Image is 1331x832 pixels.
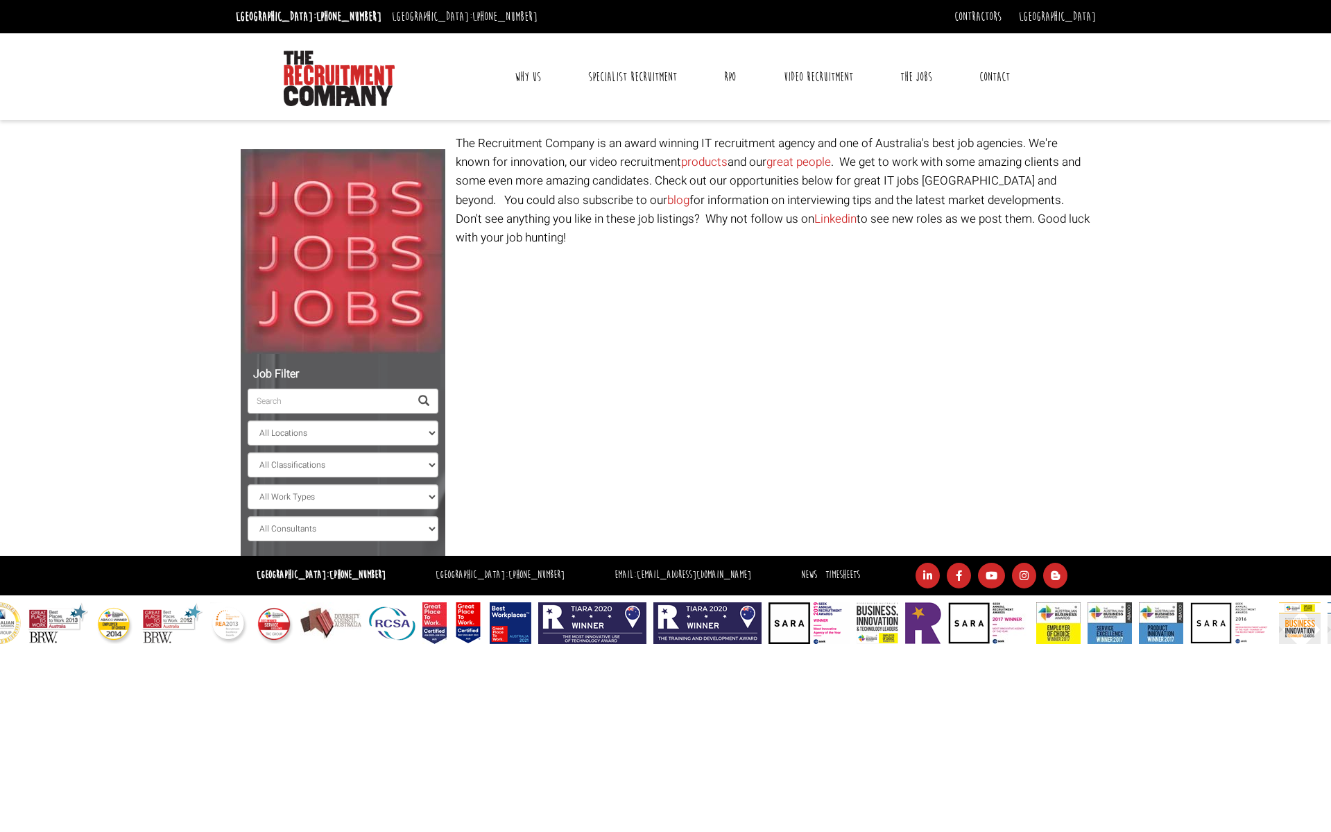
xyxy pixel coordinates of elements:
[954,9,1002,24] a: Contractors
[681,153,728,171] a: products
[257,568,386,581] strong: [GEOGRAPHIC_DATA]:
[1019,9,1096,24] a: [GEOGRAPHIC_DATA]
[241,149,445,354] img: Jobs, Jobs, Jobs
[667,192,689,209] a: blog
[388,6,541,28] li: [GEOGRAPHIC_DATA]:
[284,51,395,106] img: The Recruitment Company
[508,568,565,581] a: [PHONE_NUMBER]
[637,568,751,581] a: [EMAIL_ADDRESS][DOMAIN_NAME]
[316,9,381,24] a: [PHONE_NUMBER]
[456,134,1090,247] p: The Recruitment Company is an award winning IT recruitment agency and one of Australia's best job...
[714,60,746,94] a: RPO
[890,60,943,94] a: The Jobs
[814,210,857,228] a: Linkedin
[611,566,755,586] li: Email:
[432,566,568,586] li: [GEOGRAPHIC_DATA]:
[766,153,831,171] a: great people
[825,568,860,581] a: Timesheets
[248,368,438,381] h5: Job Filter
[232,6,385,28] li: [GEOGRAPHIC_DATA]:
[578,60,687,94] a: Specialist Recruitment
[504,60,551,94] a: Why Us
[248,389,410,414] input: Search
[969,60,1020,94] a: Contact
[472,9,538,24] a: [PHONE_NUMBER]
[329,568,386,581] a: [PHONE_NUMBER]
[801,568,817,581] a: News
[773,60,864,94] a: Video Recruitment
